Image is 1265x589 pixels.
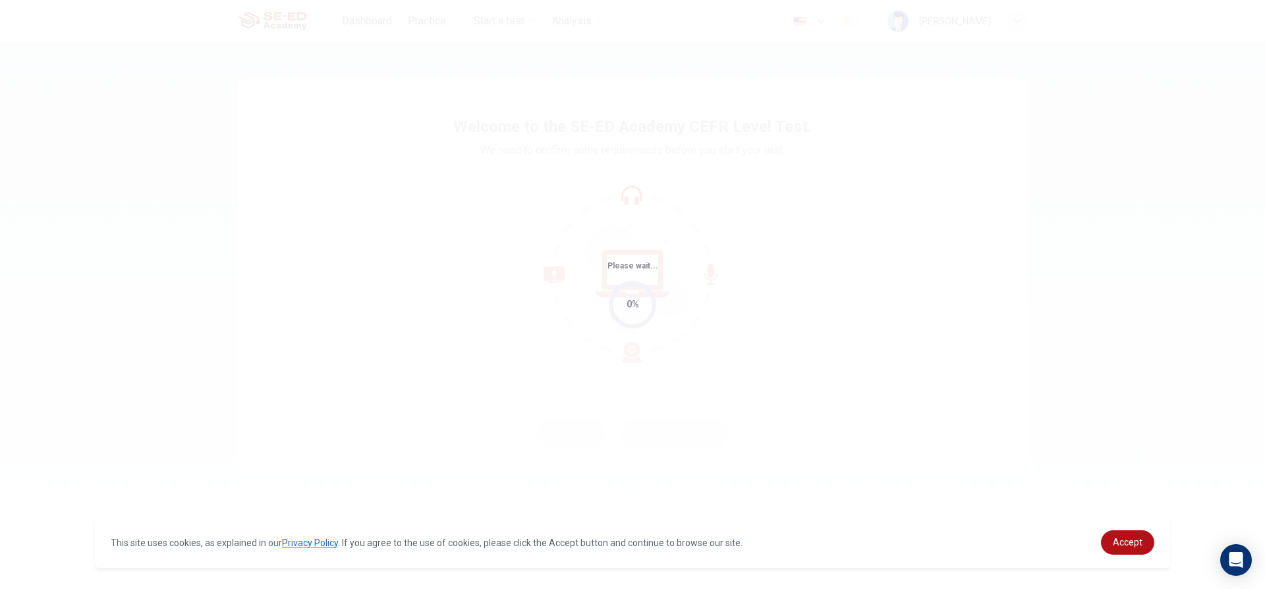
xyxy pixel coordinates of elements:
[1113,537,1142,547] span: Accept
[95,517,1170,568] div: cookieconsent
[607,261,658,270] span: Please wait...
[282,538,338,548] a: Privacy Policy
[627,297,639,312] div: 0%
[1101,530,1154,555] a: dismiss cookie message
[111,538,743,548] span: This site uses cookies, as explained in our . If you agree to the use of cookies, please click th...
[1220,544,1252,576] div: Open Intercom Messenger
